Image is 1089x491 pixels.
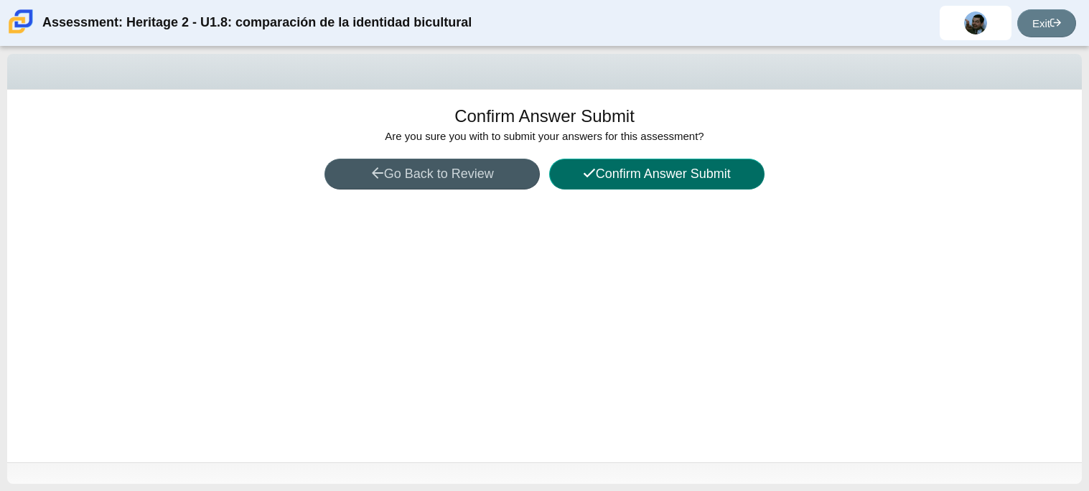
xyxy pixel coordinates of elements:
img: steven.atilano.Epn1Ze [964,11,987,34]
h1: Confirm Answer Submit [454,104,635,128]
div: Assessment: Heritage 2 - U1.8: comparación de la identidad bicultural [42,6,472,40]
a: Exit [1017,9,1076,37]
button: Confirm Answer Submit [549,159,765,190]
a: Carmen School of Science & Technology [6,27,36,39]
span: Are you sure you with to submit your answers for this assessment? [385,130,704,142]
img: Carmen School of Science & Technology [6,6,36,37]
button: Go Back to Review [324,159,540,190]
